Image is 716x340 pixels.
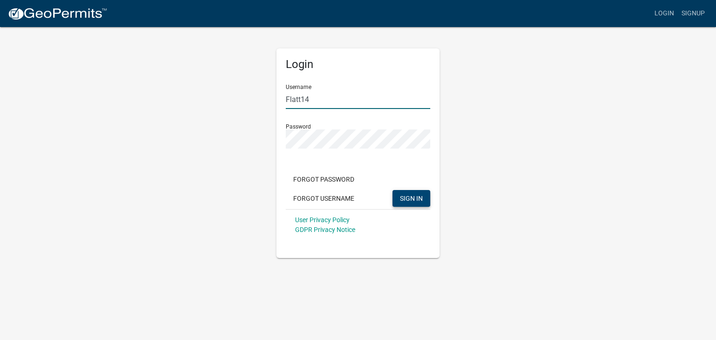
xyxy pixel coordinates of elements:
[286,190,362,207] button: Forgot Username
[392,190,430,207] button: SIGN IN
[400,194,423,202] span: SIGN IN
[295,226,355,233] a: GDPR Privacy Notice
[286,171,362,188] button: Forgot Password
[295,216,350,224] a: User Privacy Policy
[678,5,709,22] a: Signup
[651,5,678,22] a: Login
[286,58,430,71] h5: Login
